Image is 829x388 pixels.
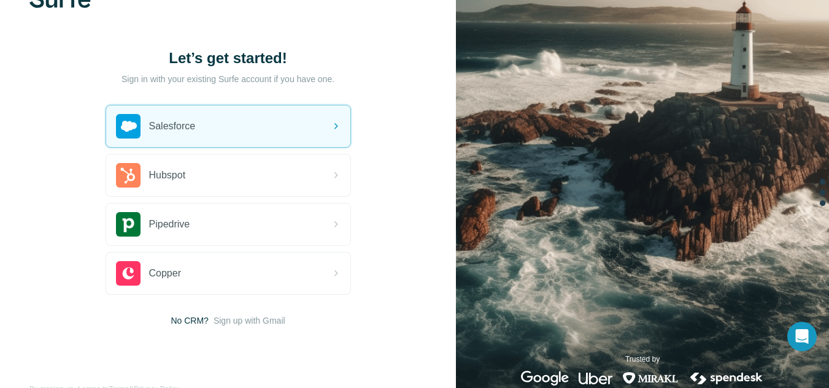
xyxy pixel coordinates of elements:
img: uber's logo [579,371,612,386]
img: hubspot's logo [116,163,141,188]
p: Trusted by [625,354,660,365]
button: Sign up with Gmail [214,314,285,327]
img: copper's logo [116,261,141,286]
img: spendesk's logo [688,371,765,386]
span: Hubspot [149,168,186,183]
span: No CRM? [171,314,208,327]
p: Sign in with your existing Surfe account if you have one. [121,73,334,85]
img: pipedrive's logo [116,212,141,237]
h1: Let’s get started! [106,48,351,68]
div: Open Intercom Messenger [787,322,817,351]
img: salesforce's logo [116,114,141,139]
span: Salesforce [149,119,196,134]
img: mirakl's logo [622,371,679,386]
span: Pipedrive [149,217,190,232]
span: Copper [149,266,181,281]
img: google's logo [521,371,569,386]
